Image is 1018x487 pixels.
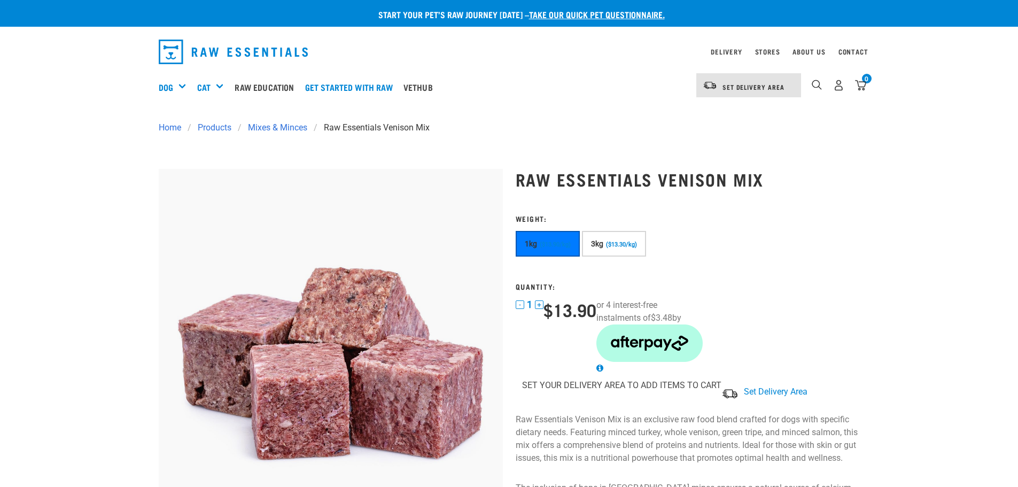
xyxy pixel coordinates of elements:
h3: Weight: [516,214,703,222]
a: Contact [838,50,868,53]
div: or 4 interest-free instalments of by [596,299,703,374]
p: SET YOUR DELIVERY AREA TO ADD ITEMS TO CART [522,379,721,392]
img: home-icon-1@2x.png [812,80,822,90]
nav: breadcrumbs [159,121,860,134]
a: take our quick pet questionnaire. [529,12,665,17]
div: 0 [862,74,872,83]
h1: Raw Essentials Venison Mix [516,169,860,189]
a: Dog [159,81,173,94]
a: Home [159,121,188,134]
span: Set Delivery Area [744,386,807,397]
img: home-icon@2x.png [855,80,866,91]
div: $13.90 [543,300,596,319]
a: About Us [792,50,825,53]
span: Set Delivery Area [722,85,784,89]
span: ($13.90/kg) [540,241,571,248]
span: $3.48 [651,313,672,323]
img: Raw Essentials Logo [159,40,308,64]
a: Stores [755,50,780,53]
button: - [516,300,524,309]
a: Mixes & Minces [242,121,314,134]
a: Delivery [711,50,742,53]
span: 3kg [591,239,604,248]
a: Vethub [401,66,441,109]
a: Cat [197,81,211,94]
button: 1kg ($13.90/kg) [516,231,580,257]
p: Raw Essentials Venison Mix is an exclusive raw food blend crafted for dogs with specific dietary ... [516,413,860,465]
button: + [535,300,543,309]
nav: dropdown navigation [150,35,868,68]
h3: Quantity: [516,282,703,290]
a: Products [191,121,238,134]
button: 3kg ($13.30/kg) [582,231,646,257]
img: Afterpay [596,324,703,361]
img: van-moving.png [703,81,717,90]
span: 1kg [525,239,538,248]
img: van-moving.png [721,388,739,399]
span: ($13.30/kg) [606,241,637,248]
a: Raw Education [232,66,302,109]
img: user.png [833,80,844,91]
a: Get started with Raw [302,66,401,109]
span: 1 [527,299,532,310]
